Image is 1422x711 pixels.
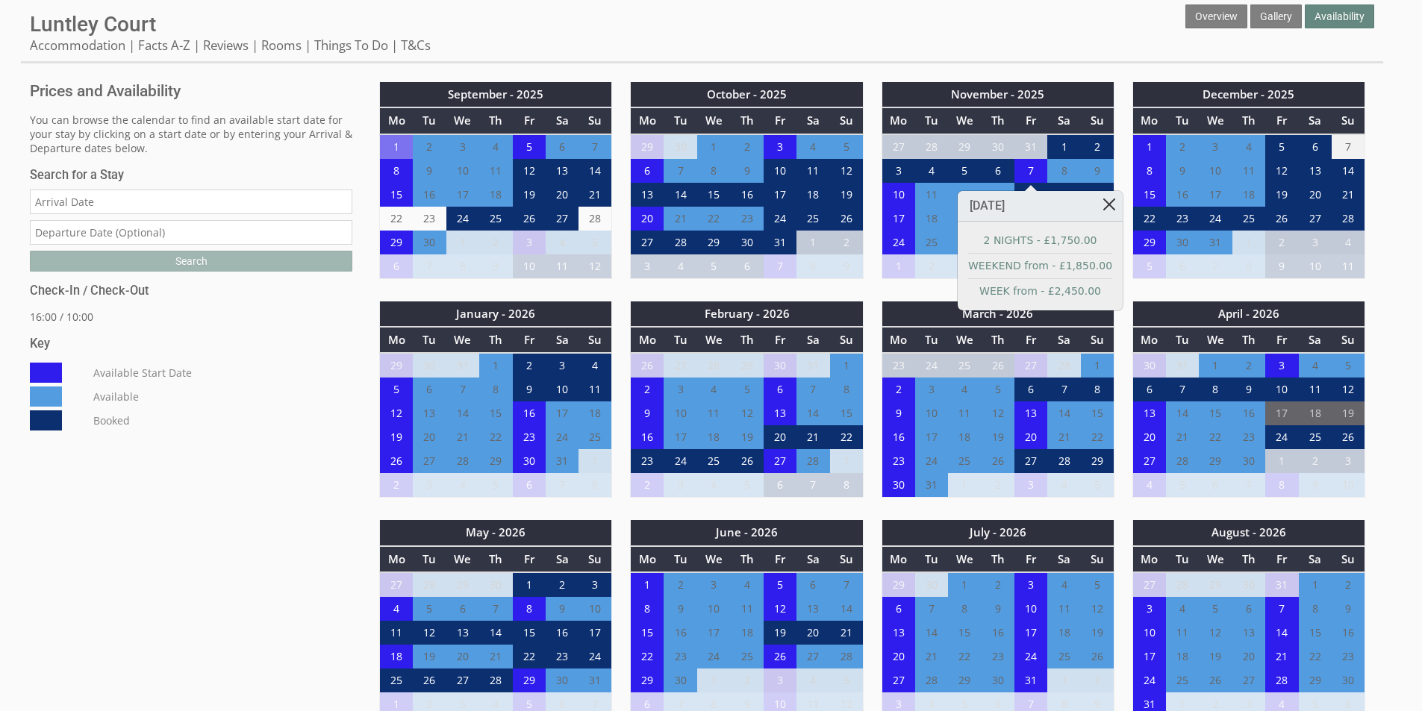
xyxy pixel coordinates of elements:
td: 22 [1132,207,1165,231]
th: Th [1232,327,1265,353]
td: 30 [764,353,796,378]
td: 23 [1166,207,1199,231]
td: 2 [413,134,446,159]
td: 2 [1265,231,1298,254]
td: 11 [915,183,948,207]
td: 28 [915,134,948,159]
th: February - 2026 [631,301,863,327]
td: 3 [1199,134,1232,159]
td: 4 [796,134,829,159]
td: 5 [730,378,763,401]
td: 29 [948,134,981,159]
th: Fr [1014,327,1047,353]
td: 10 [1199,159,1232,183]
td: 3 [915,378,948,401]
td: 1 [1132,134,1165,159]
th: January - 2026 [380,301,612,327]
td: 7 [446,378,479,401]
td: 15 [1132,183,1165,207]
th: Su [830,107,863,134]
td: 5 [1332,353,1365,378]
td: 14 [1014,183,1047,207]
th: September - 2025 [380,82,612,107]
td: 27 [546,207,579,231]
td: 5 [1265,134,1298,159]
td: 16 [730,183,763,207]
dd: Available Start Date [90,363,349,383]
td: 8 [380,159,413,183]
th: Tu [1166,327,1199,353]
td: 12 [948,183,981,207]
th: Fr [1265,327,1298,353]
td: 29 [631,134,664,159]
td: 19 [513,183,546,207]
td: 5 [1132,254,1165,279]
th: Mo [631,107,664,134]
td: 2 [1081,134,1114,159]
td: 11 [546,254,579,279]
td: 3 [882,159,914,183]
td: 11 [1232,159,1265,183]
td: 24 [915,353,948,378]
th: Mo [380,327,413,353]
p: You can browse the calendar to find an available start date for your stay by clicking on a start ... [30,113,352,155]
th: Sa [1047,327,1080,353]
td: 6 [413,378,446,401]
th: Th [730,107,763,134]
td: 14 [579,159,611,183]
td: 5 [513,134,546,159]
a: Rooms [261,37,302,54]
td: 5 [579,231,611,254]
td: 17 [764,183,796,207]
td: 2 [1232,353,1265,378]
td: 8 [1132,159,1165,183]
th: March - 2026 [882,301,1114,327]
td: 10 [513,254,546,279]
td: 3 [664,378,696,401]
h3: Search for a Stay [30,168,352,182]
input: Search [30,251,352,272]
td: 19 [948,207,981,231]
th: Th [730,327,763,353]
a: Availability [1305,4,1374,28]
td: 28 [1332,207,1365,231]
td: 4 [479,134,512,159]
td: 13 [631,183,664,207]
td: 24 [1199,207,1232,231]
td: 9 [513,378,546,401]
a: Facts A-Z [138,37,190,54]
a: 2 NIGHTS - £1,750.00 [968,233,1112,248]
td: 22 [380,207,413,231]
td: 26 [830,207,863,231]
th: We [1199,327,1232,353]
td: 3 [1299,231,1332,254]
td: 18 [915,207,948,231]
td: 2 [631,378,664,401]
a: Accommodation [30,37,125,54]
td: 24 [882,231,914,254]
td: 6 [546,134,579,159]
th: Sa [1047,107,1080,134]
td: 22 [697,207,730,231]
td: 11 [579,378,611,401]
td: 26 [631,353,664,378]
td: 11 [479,159,512,183]
td: 31 [764,231,796,254]
th: Tu [413,107,446,134]
td: 1 [380,134,413,159]
td: 26 [513,207,546,231]
th: Tu [664,327,696,353]
th: December - 2025 [1132,82,1365,107]
td: 2 [1166,134,1199,159]
th: We [948,327,981,353]
td: 7 [1199,254,1232,279]
th: Tu [664,107,696,134]
td: 29 [380,353,413,378]
td: 14 [1332,159,1365,183]
td: 7 [1014,159,1047,183]
td: 16 [413,183,446,207]
td: 9 [1232,378,1265,401]
th: Th [1232,107,1265,134]
td: 9 [413,159,446,183]
td: 17 [1199,183,1232,207]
